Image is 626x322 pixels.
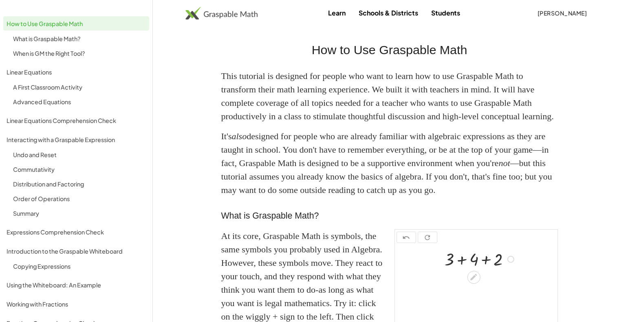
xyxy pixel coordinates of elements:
div: Working with Fractions [7,299,146,309]
em: also [231,131,247,141]
a: Learn [322,5,352,20]
a: How to Use Graspable Math [3,16,149,31]
a: Interacting with a Graspable Expression [3,132,149,147]
a: Students [425,5,467,20]
div: Edit math [467,271,480,284]
a: Using the Whiteboard: An Example [3,278,149,292]
p: It's designed for people who are already familiar with algebraic expressions as they are taught i... [221,129,558,197]
em: not [498,158,510,168]
h3: What is Graspable Math? [221,210,558,223]
div: How to Use Graspable Math [7,19,146,28]
a: Working with Fractions [3,297,149,311]
div: Commutativity [13,164,146,174]
div: Using the Whiteboard: An Example [7,280,146,290]
p: This tutorial is designed for people who want to learn how to use Graspable Math to transform the... [221,69,558,123]
a: Expressions Comprehension Check [3,225,149,239]
button: [PERSON_NAME] [531,6,593,20]
div: Summary [13,208,146,218]
div: Introduction to the Graspable Whiteboard [7,246,146,256]
div: Expressions Comprehension Check [7,227,146,237]
i: undo [402,233,410,243]
button: refresh [418,232,437,243]
div: Linear Equations Comprehension Check [7,116,146,125]
div: Advanced Equations [13,97,146,107]
div: What is Graspable Math? [13,34,146,44]
div: Interacting with a Graspable Expression [7,135,146,145]
div: Undo and Reset [13,150,146,160]
a: Schools & Districts [352,5,425,20]
div: When is GM the Right Tool? [13,48,146,58]
div: Copying Expressions [13,261,146,271]
span: [PERSON_NAME] [537,9,587,17]
div: Order of Operations [13,194,146,204]
div: Distribution and Factoring [13,179,146,189]
a: Linear Equations Comprehension Check [3,113,149,127]
a: Linear Equations [3,65,149,79]
div: A First Classroom Activity [13,82,146,92]
button: undo [397,232,416,243]
h2: How to Use Graspable Math [221,41,558,59]
a: Introduction to the Graspable Whiteboard [3,244,149,258]
div: Linear Equations [7,67,146,77]
i: refresh [423,233,431,243]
